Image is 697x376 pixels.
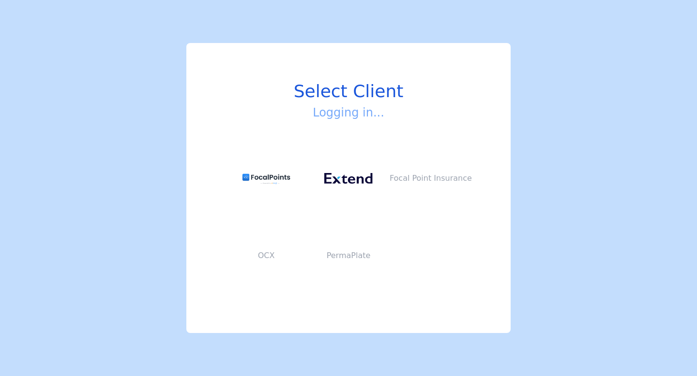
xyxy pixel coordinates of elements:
button: Focal Point Insurance [390,140,472,217]
button: OCX [225,217,307,294]
button: PermaPlate [307,217,390,294]
p: OCX [225,250,307,261]
p: PermaPlate [307,250,390,261]
h1: Select Client [225,82,472,101]
p: Focal Point Insurance [390,173,472,184]
h3: Logging in... [225,105,472,120]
